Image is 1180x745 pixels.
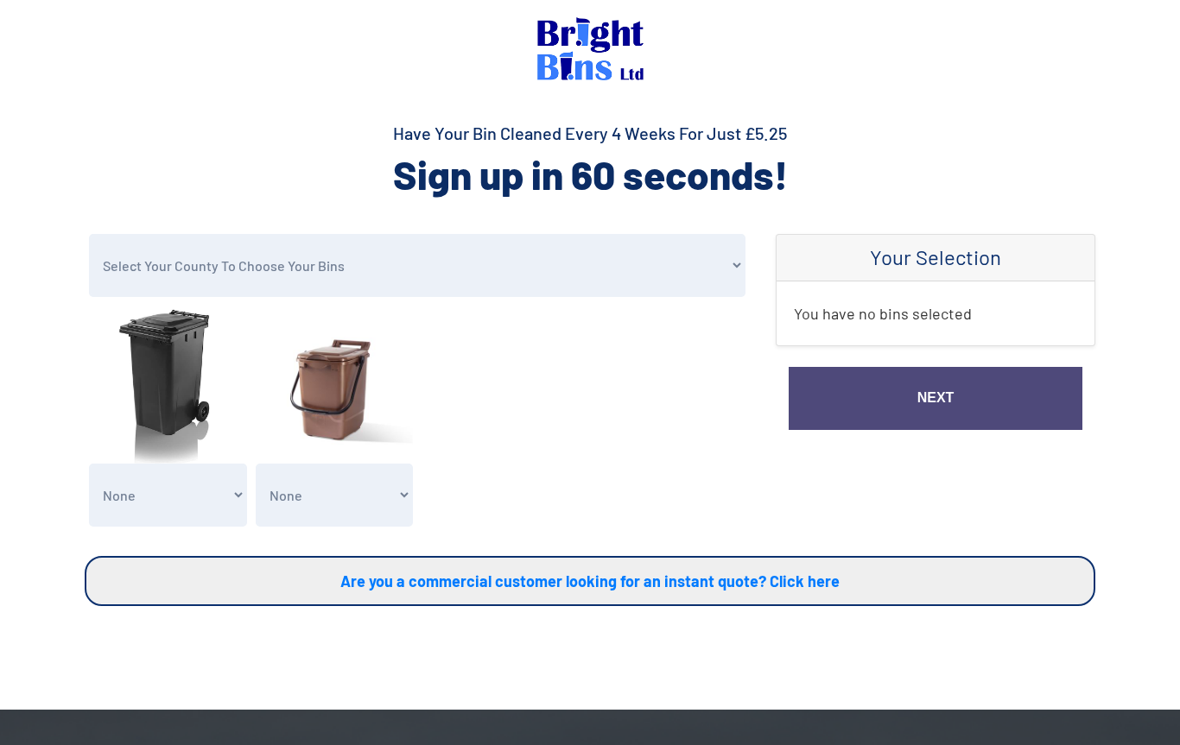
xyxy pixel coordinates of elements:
h4: Your Selection [794,245,1077,270]
img: food.jpg [256,306,414,464]
a: Are you a commercial customer looking for an instant quote? Click here [85,556,1095,606]
h4: Have Your Bin Cleaned Every 4 Weeks For Just £5.25 [85,121,1095,145]
a: Next [789,367,1082,430]
p: You have no bins selected [794,299,1077,328]
img: general.jpg [89,306,247,464]
h2: Sign up in 60 seconds! [85,148,1095,200]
